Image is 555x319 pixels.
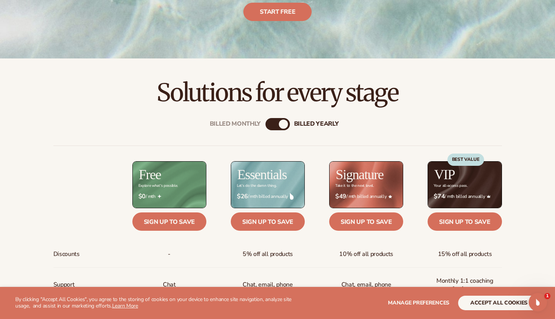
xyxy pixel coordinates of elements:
strong: $0 [138,193,146,200]
h2: Free [139,168,161,181]
img: drop.png [290,193,294,200]
div: Billed Monthly [210,120,261,128]
div: Your all-access pass. [434,184,467,188]
span: / mth [138,193,200,200]
img: Star_6.png [388,195,392,198]
strong: $26 [237,193,248,200]
span: / mth billed annually [434,193,495,200]
div: Explore what's possible. [138,184,178,188]
span: 10% off all products [339,247,393,261]
iframe: Intercom live chat [529,293,547,311]
p: Chat [163,278,176,292]
img: VIP_BG_199964bd-3653-43bc-8a67-789d2d7717b9.jpg [428,162,501,208]
a: Learn More [112,302,138,309]
p: Chat, email, phone [243,278,293,292]
span: Chat, email, phone [341,278,391,292]
h2: Solutions for every stage [21,80,534,105]
span: / mth billed annually [237,193,299,200]
span: / mth billed annually [335,193,397,200]
a: Start free [243,3,312,21]
div: Let’s do the damn thing. [237,184,277,188]
img: free_bg.png [133,162,206,208]
a: Sign up to save [132,212,206,231]
div: billed Yearly [294,120,339,128]
span: Manage preferences [388,299,449,306]
button: accept all cookies [458,296,540,310]
span: 15% off all products [438,247,492,261]
span: Support [53,278,75,292]
strong: $74 [434,193,445,200]
img: Crown_2d87c031-1b5a-4345-8312-a4356ddcde98.png [487,194,491,198]
a: Sign up to save [428,212,502,231]
span: Discounts [53,247,80,261]
img: Free_Icon_bb6e7c7e-73f8-44bd-8ed0-223ea0fc522e.png [158,194,161,198]
h2: Signature [336,168,383,181]
h2: Essentials [237,168,287,181]
div: BEST VALUE [447,154,484,166]
span: 5% off all products [243,247,293,261]
p: By clicking "Accept All Cookies", you agree to the storing of cookies on your device to enhance s... [15,296,292,309]
span: Monthly 1:1 coaching for 1 year [434,274,495,296]
span: - [168,247,171,261]
img: Signature_BG_eeb718c8-65ac-49e3-a4e5-327c6aa73146.jpg [330,162,403,208]
strong: $49 [335,193,346,200]
a: Sign up to save [329,212,403,231]
img: Essentials_BG_9050f826-5aa9-47d9-a362-757b82c62641.jpg [231,162,304,208]
a: Sign up to save [231,212,305,231]
h2: VIP [434,168,455,181]
span: 1 [544,293,550,299]
button: Manage preferences [388,296,449,310]
div: Take it to the next level. [335,184,374,188]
